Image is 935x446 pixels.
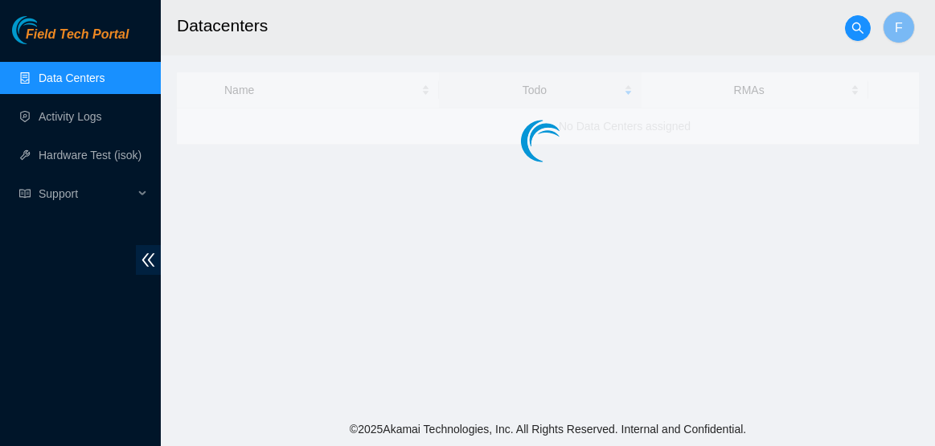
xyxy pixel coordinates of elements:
[19,188,31,199] span: read
[12,16,81,44] img: Akamai Technologies
[39,72,105,84] a: Data Centers
[39,110,102,123] a: Activity Logs
[161,412,935,446] footer: © 2025 Akamai Technologies, Inc. All Rights Reserved. Internal and Confidential.
[39,178,133,210] span: Support
[845,15,871,41] button: search
[12,29,129,50] a: Akamai TechnologiesField Tech Portal
[26,27,129,43] span: Field Tech Portal
[39,149,141,162] a: Hardware Test (isok)
[136,245,161,275] span: double-left
[846,22,870,35] span: search
[895,18,903,38] span: F
[883,11,915,43] button: F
